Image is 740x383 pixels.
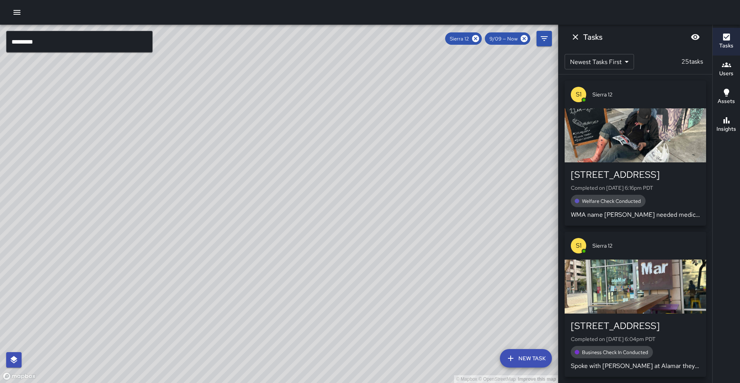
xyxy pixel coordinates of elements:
div: Sierra 12 [445,32,482,45]
p: 25 tasks [678,57,706,66]
button: S1Sierra 12[STREET_ADDRESS]Completed on [DATE] 6:04pm PDTBusiness Check In ConductedSpoke with [P... [565,232,706,377]
p: Completed on [DATE] 6:04pm PDT [571,335,700,343]
button: S1Sierra 12[STREET_ADDRESS]Completed on [DATE] 6:16pm PDTWelfare Check ConductedWMA name [PERSON_... [565,81,706,226]
div: 9/09 — Now [485,32,530,45]
p: S1 [576,90,582,99]
p: Completed on [DATE] 6:16pm PDT [571,184,700,192]
h6: Users [719,69,733,78]
h6: Assets [718,97,735,106]
button: Assets [713,83,740,111]
span: Welfare Check Conducted [577,198,646,204]
h6: Tasks [583,31,602,43]
h6: Insights [716,125,736,133]
button: Blur [688,29,703,45]
button: Insights [713,111,740,139]
p: S1 [576,241,582,250]
div: [STREET_ADDRESS] [571,169,700,181]
div: Newest Tasks First [565,54,634,69]
span: 9/09 — Now [485,35,522,42]
button: Users [713,56,740,83]
span: Sierra 12 [592,91,700,98]
p: Spoke with [PERSON_NAME] at Alamar they said everything was all right. Nothing to report [571,361,700,371]
span: Business Check In Conducted [577,349,653,356]
span: Sierra 12 [592,242,700,250]
div: [STREET_ADDRESS] [571,320,700,332]
span: Sierra 12 [445,35,474,42]
p: WMA name [PERSON_NAME] needed medical health because of his leg abrasions caused by [MEDICAL_DATA... [571,210,700,219]
button: Dismiss [568,29,583,45]
button: Filters [536,31,552,46]
button: Tasks [713,28,740,56]
button: New Task [500,349,552,368]
h6: Tasks [719,42,733,50]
